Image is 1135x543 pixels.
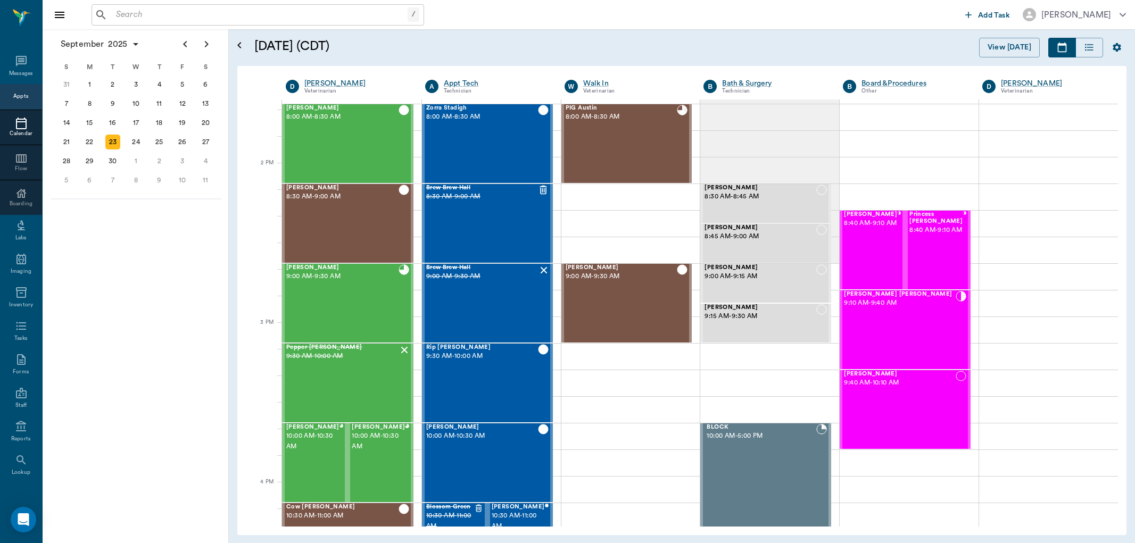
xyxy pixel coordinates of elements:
button: Previous page [175,34,196,55]
a: Board &Procedures [861,78,966,89]
span: 8:30 AM - 9:00 AM [286,191,399,202]
div: CHECKED_IN, 8:40 AM - 9:10 AM [905,210,971,290]
span: [PERSON_NAME] [705,264,816,271]
span: 10:30 AM - 11:00 AM [426,511,474,532]
div: CHECKED_IN, 9:10 AM - 9:40 AM [840,290,971,370]
div: CHECKED_OUT, 10:00 AM - 10:30 AM [422,423,553,503]
div: NO_SHOW, 9:30 AM - 10:00 AM [282,343,413,423]
span: 10:00 AM - 10:30 AM [352,431,405,452]
div: Technician [444,87,549,96]
div: NOT_CONFIRMED, 9:40 AM - 10:10 AM [840,370,971,449]
div: Thursday, September 11, 2025 [152,96,167,111]
div: Sunday, September 7, 2025 [59,96,74,111]
span: Blossom Green [426,504,474,511]
div: 4 PM [246,477,274,503]
div: Saturday, September 27, 2025 [198,135,213,149]
div: Monday, September 29, 2025 [82,154,97,169]
span: 10:00 AM - 10:30 AM [426,431,538,441]
div: Saturday, September 20, 2025 [198,115,213,130]
span: 8:00 AM - 8:30 AM [566,112,677,122]
span: Brew Brew Hall [426,185,538,191]
a: Appt Tech [444,78,549,89]
button: Open calendar [233,25,246,66]
div: D [982,80,996,93]
div: Imaging [11,268,31,275]
div: Saturday, September 6, 2025 [198,77,213,92]
span: 9:30 AM - 10:00 AM [426,351,538,362]
span: [PERSON_NAME] [705,224,816,231]
span: 8:00 AM - 8:30 AM [426,112,538,122]
span: 8:00 AM - 8:30 AM [286,112,399,122]
span: 2025 [106,37,129,52]
a: Bath & Surgery [722,78,827,89]
div: CANCELED, 8:30 AM - 9:00 AM [422,183,553,263]
div: Inventory [9,301,33,309]
div: Tuesday, September 9, 2025 [105,96,120,111]
div: Open Intercom Messenger [11,507,36,532]
div: [PERSON_NAME] [1001,78,1106,89]
span: [PERSON_NAME] [566,264,677,271]
div: Thursday, September 4, 2025 [152,77,167,92]
span: Brew Brew Hall [426,264,538,271]
div: D [286,80,299,93]
div: T [101,59,125,75]
a: [PERSON_NAME] [304,78,409,89]
div: Wednesday, October 8, 2025 [129,173,144,188]
div: Saturday, September 13, 2025 [198,96,213,111]
div: CHECKED_OUT, 8:30 AM - 9:00 AM [282,183,413,263]
div: READY_TO_CHECKOUT, 10:00 AM - 10:30 AM [282,423,347,503]
span: 10:30 AM - 11:00 AM [286,511,399,521]
div: Sunday, September 21, 2025 [59,135,74,149]
span: [PERSON_NAME] [286,264,399,271]
div: Thursday, October 2, 2025 [152,154,167,169]
div: Thursday, September 25, 2025 [152,135,167,149]
span: 8:30 AM - 8:45 AM [705,191,816,202]
span: 8:40 AM - 9:10 AM [844,218,897,229]
div: Wednesday, September 3, 2025 [129,77,144,92]
span: 8:45 AM - 9:00 AM [705,231,816,242]
span: Zorra Stadigh [426,105,538,112]
div: Reports [11,435,31,443]
div: Friday, October 10, 2025 [175,173,190,188]
span: [PERSON_NAME] [426,424,538,431]
h5: [DATE] (CDT) [254,38,534,55]
div: Friday, September 12, 2025 [175,96,190,111]
div: Thursday, October 9, 2025 [152,173,167,188]
span: [PERSON_NAME] [286,424,339,431]
span: [PERSON_NAME] [286,105,399,112]
button: Next page [196,34,217,55]
div: Tuesday, October 7, 2025 [105,173,120,188]
div: M [78,59,102,75]
div: Wednesday, October 1, 2025 [129,154,144,169]
div: READY_TO_CHECKOUT, 10:00 AM - 10:30 AM [347,423,413,503]
span: [PERSON_NAME] [844,211,897,218]
div: Monday, September 8, 2025 [82,96,97,111]
div: Saturday, October 4, 2025 [198,154,213,169]
div: Friday, September 26, 2025 [175,135,190,149]
span: BLOCK [707,424,816,431]
div: Wednesday, September 10, 2025 [129,96,144,111]
div: Monday, September 22, 2025 [82,135,97,149]
div: NOT_CONFIRMED, 8:30 AM - 8:45 AM [700,183,831,223]
div: B [843,80,856,93]
div: NOT_CONFIRMED, 9:15 AM - 9:30 AM [700,303,831,343]
div: Tuesday, September 2, 2025 [105,77,120,92]
div: 2 PM [246,157,274,184]
span: [PERSON_NAME] [492,504,545,511]
div: Today, Tuesday, September 23, 2025 [105,135,120,149]
div: Messages [9,70,34,78]
button: September2025 [55,34,145,55]
span: 9:15 AM - 9:30 AM [705,311,816,322]
div: CHECKED_OUT, 9:00 AM - 9:30 AM [561,263,692,343]
div: W [565,80,578,93]
div: [PERSON_NAME] [1041,9,1111,21]
div: Wednesday, September 17, 2025 [129,115,144,130]
input: Search [112,7,408,22]
div: CHECKED_OUT, 8:00 AM - 8:30 AM [282,104,413,183]
span: 9:40 AM - 10:10 AM [844,378,956,388]
span: Cow [PERSON_NAME] [286,504,399,511]
div: Staff [15,402,27,410]
div: Veterinarian [304,87,409,96]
